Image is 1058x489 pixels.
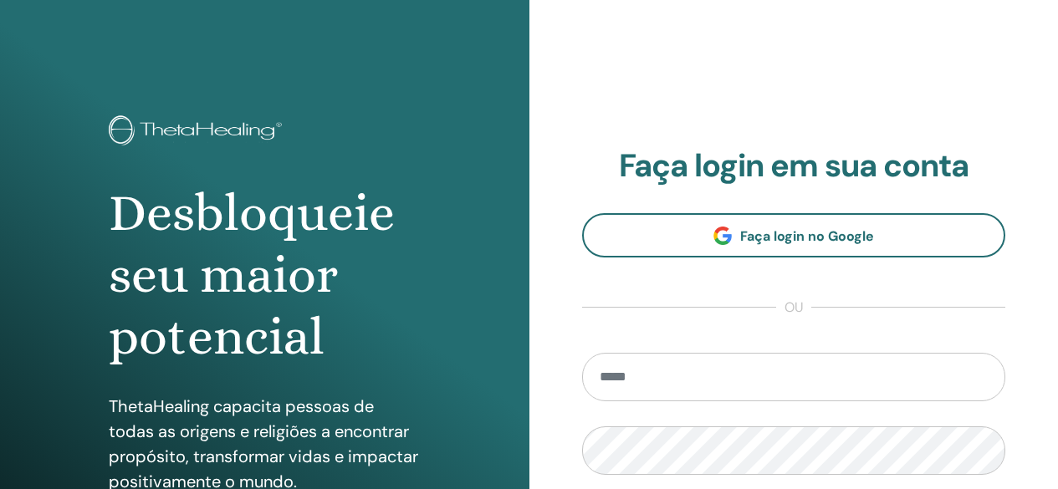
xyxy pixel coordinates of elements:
[582,147,1006,186] h2: Faça login em sua conta
[776,298,811,318] span: ou
[109,182,420,369] h1: Desbloqueie seu maior potencial
[582,213,1006,257] a: Faça login no Google
[740,227,874,245] span: Faça login no Google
